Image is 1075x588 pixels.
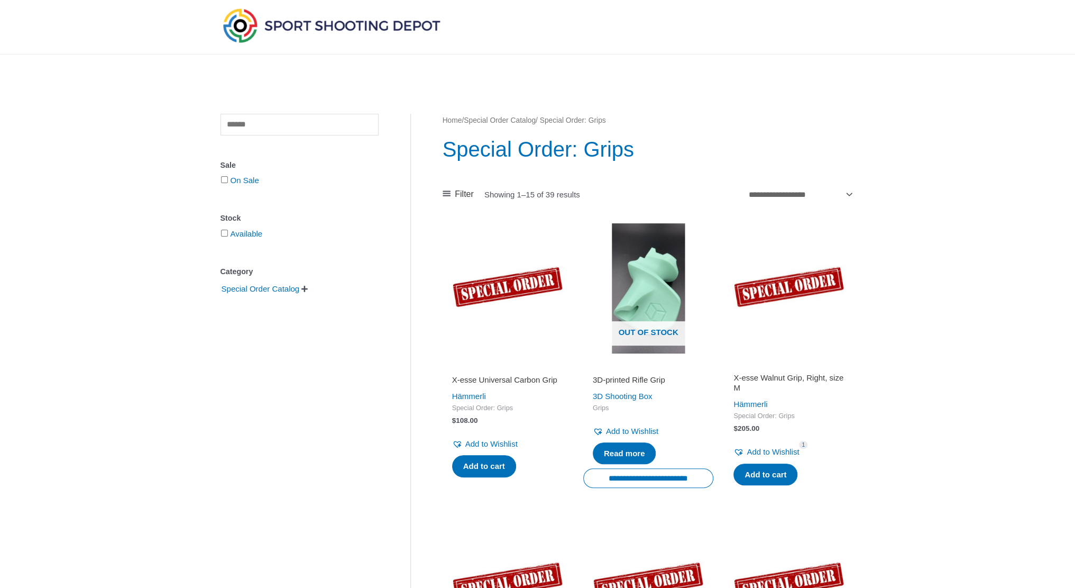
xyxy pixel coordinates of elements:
a: Out of stock [583,223,713,354]
a: On Sale [231,176,259,185]
a: Home [443,116,462,124]
a: Add to cart: “X-esse Walnut Grip, Right, size M” [733,464,797,486]
a: Special Order Catalog [220,284,301,293]
p: Showing 1–15 of 39 results [484,191,580,198]
a: Add to Wishlist [452,437,518,451]
bdi: 108.00 [452,417,478,424]
input: On Sale [221,176,228,183]
span: Special Order Catalog [220,280,301,298]
a: Available [231,229,263,238]
h2: X-esse Universal Carbon Grip [452,375,563,385]
img: 3D-printed Rifle Grip [583,223,713,354]
iframe: Customer reviews powered by Trustpilot [452,360,563,373]
img: Sport Shooting Depot [220,6,443,45]
span: Add to Wishlist [606,427,658,436]
select: Shop order [745,185,855,203]
span: Special Order: Grips [452,404,563,413]
span: $ [452,417,456,424]
h1: Special Order: Grips [443,134,855,164]
a: Special Order Catalog [464,116,536,124]
span: Add to Wishlist [465,439,518,448]
nav: Breadcrumb [443,114,855,128]
h2: X-esse Walnut Grip, Right, size M [733,373,844,393]
span: Filter [455,186,474,202]
a: Add to Wishlist [733,445,799,459]
a: X-esse Walnut Grip, Right, size M [733,373,844,397]
span: Out of stock [591,321,705,346]
span: $ [733,424,738,432]
img: X-esse Universal Carbon Grip [443,223,573,354]
span: Grips [593,404,704,413]
bdi: 205.00 [733,424,759,432]
img: X-esse Walnut Grip, Right, size M [724,223,854,354]
span: 1 [799,441,807,449]
div: Stock [220,211,379,226]
input: Available [221,230,228,237]
span: Add to Wishlist [747,447,799,456]
div: Sale [220,158,379,173]
span:  [301,285,308,293]
span: Special Order: Grips [733,412,844,421]
a: Add to cart: “X-esse Universal Carbon Grip” [452,455,516,477]
a: Add to Wishlist [593,424,658,439]
a: Hämmerli [733,400,767,409]
a: 3D-printed Rifle Grip [593,375,704,389]
iframe: Customer reviews powered by Trustpilot [593,360,704,373]
a: Read more about “3D-printed Rifle Grip” [593,442,656,465]
a: 3D Shooting Box [593,392,653,401]
div: Category [220,264,379,279]
a: Filter [443,186,474,202]
a: X-esse Universal Carbon Grip [452,375,563,389]
iframe: Customer reviews powered by Trustpilot [733,360,844,373]
h2: 3D-printed Rifle Grip [593,375,704,385]
a: Hämmerli [452,392,486,401]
